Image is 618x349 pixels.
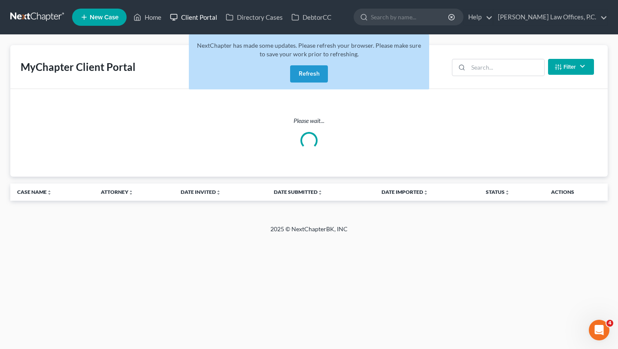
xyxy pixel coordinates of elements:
[197,42,421,58] span: NextChapter has made some updates. Please refresh your browser. Please make sure to save your wor...
[382,189,428,195] a: Date Importedunfold_more
[371,9,449,25] input: Search by name...
[548,59,594,75] button: Filter
[606,320,613,327] span: 4
[274,189,323,195] a: Date Submittedunfold_more
[494,9,607,25] a: [PERSON_NAME] Law Offices, P.C.
[216,190,221,195] i: unfold_more
[128,190,133,195] i: unfold_more
[505,190,510,195] i: unfold_more
[468,59,544,76] input: Search...
[221,9,287,25] a: Directory Cases
[21,60,136,74] div: MyChapter Client Portal
[129,9,166,25] a: Home
[90,14,118,21] span: New Case
[101,189,133,195] a: Attorneyunfold_more
[287,9,336,25] a: DebtorCC
[464,9,493,25] a: Help
[318,190,323,195] i: unfold_more
[17,116,601,125] p: Please wait...
[589,320,609,340] iframe: Intercom live chat
[64,225,554,240] div: 2025 © NextChapterBK, INC
[47,190,52,195] i: unfold_more
[17,189,52,195] a: Case Nameunfold_more
[486,189,510,195] a: Statusunfold_more
[181,189,221,195] a: Date Invitedunfold_more
[290,65,328,83] button: Refresh
[423,190,428,195] i: unfold_more
[166,9,221,25] a: Client Portal
[544,184,608,201] th: Actions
